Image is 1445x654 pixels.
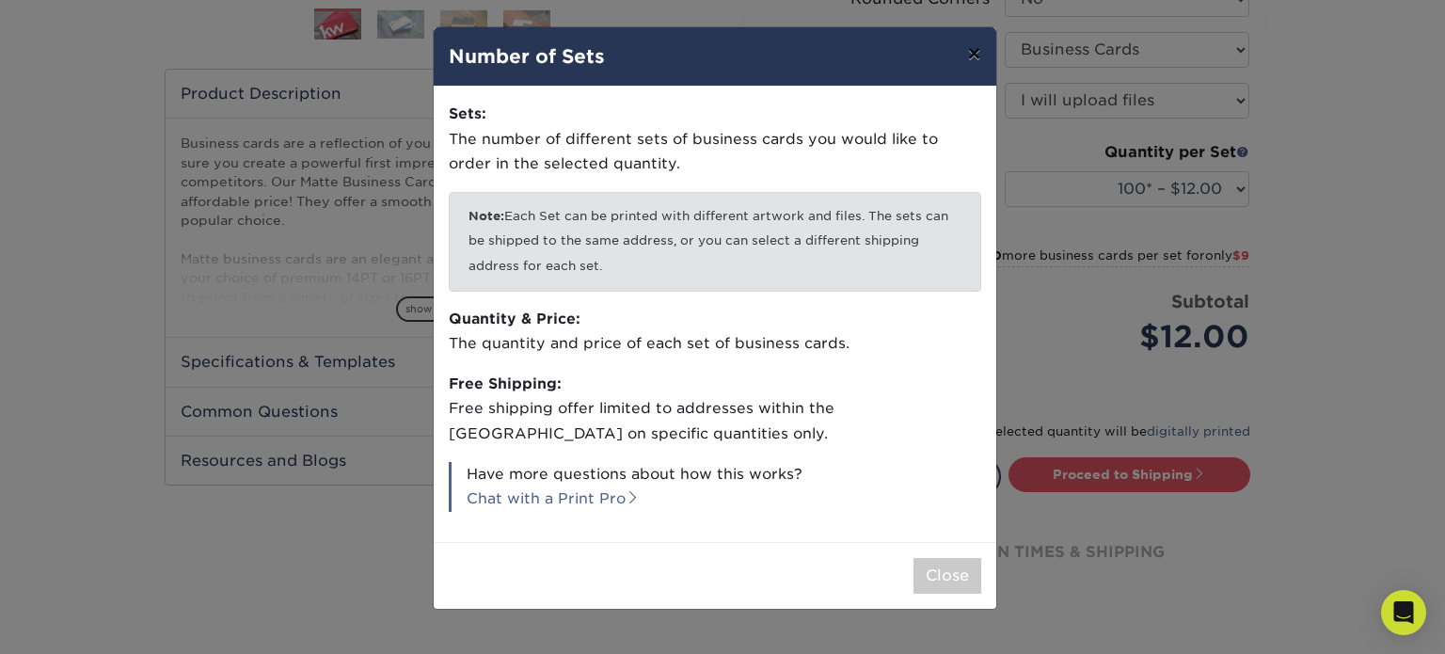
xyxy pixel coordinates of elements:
[449,104,486,122] strong: Sets:
[449,42,981,71] h4: Number of Sets
[449,462,981,512] p: Have more questions about how this works?
[449,372,981,447] p: Free shipping offer limited to addresses within the [GEOGRAPHIC_DATA] on specific quantities only.
[449,307,981,357] p: The quantity and price of each set of business cards.
[913,558,981,594] button: Close
[449,102,981,177] p: The number of different sets of business cards you would like to order in the selected quantity.
[449,310,580,327] strong: Quantity & Price:
[449,375,562,392] strong: Free Shipping:
[952,27,995,80] button: ×
[467,489,640,507] a: Chat with a Print Pro
[449,192,981,292] p: Each Set can be printed with different artwork and files. The sets can be shipped to the same add...
[1381,590,1426,635] div: Open Intercom Messenger
[468,209,504,223] b: Note:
